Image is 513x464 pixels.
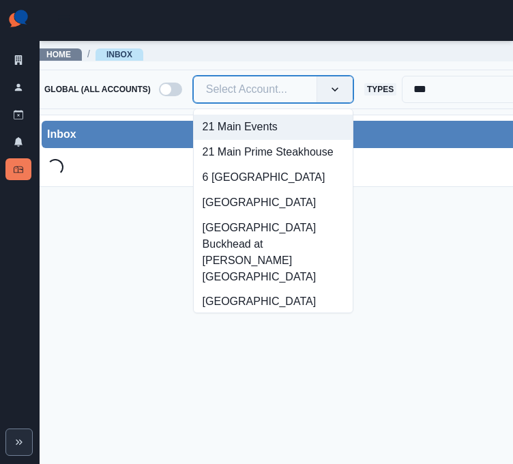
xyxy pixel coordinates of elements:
span: Types [364,83,396,96]
div: 21 Main Events [194,115,353,140]
a: Inbox [5,158,31,180]
div: [GEOGRAPHIC_DATA] [194,190,353,215]
nav: breadcrumb [35,47,143,61]
span: / [87,47,90,61]
div: [GEOGRAPHIC_DATA] [194,289,353,315]
a: Users [5,76,31,98]
div: 21 Main Prime Steakhouse [194,140,353,165]
a: Clients [5,49,31,71]
a: Inbox [106,50,132,59]
a: Home [46,50,71,59]
div: [GEOGRAPHIC_DATA] Buckhead at [PERSON_NAME][GEOGRAPHIC_DATA] [194,215,353,289]
button: Open Menu [50,5,78,33]
a: Draft Posts [5,104,31,126]
a: Notifications [5,131,31,153]
div: 6 [GEOGRAPHIC_DATA] [194,165,353,190]
button: Expand [5,429,33,456]
span: Global (All Accounts) [42,83,153,96]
